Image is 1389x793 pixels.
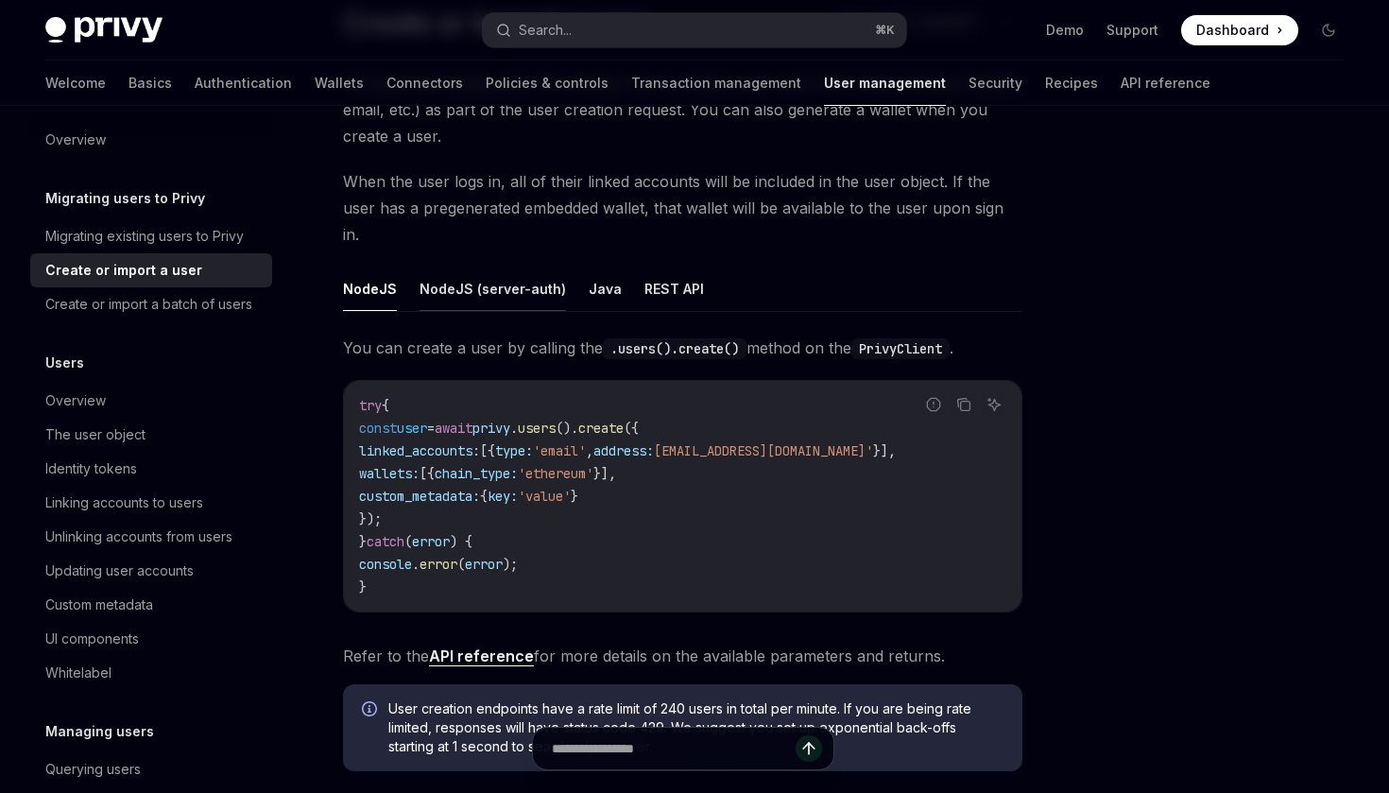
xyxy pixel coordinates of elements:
span: { [480,488,488,505]
span: }], [873,442,896,459]
span: [EMAIL_ADDRESS][DOMAIN_NAME]' [654,442,873,459]
button: Copy the contents from the code block [952,392,976,417]
a: UI components [30,622,272,656]
a: Recipes [1045,60,1098,106]
div: Unlinking accounts from users [45,526,232,548]
a: Connectors [386,60,463,106]
div: Migrating existing users to Privy [45,225,244,248]
span: To import an existing user, Privy allows you to create a user with their linked accounts (wallet,... [343,70,1022,149]
span: ({ [624,420,639,437]
span: ); [503,556,518,573]
span: error [420,556,457,573]
a: Transaction management [631,60,801,106]
span: privy [472,420,510,437]
div: Identity tokens [45,457,137,480]
a: Identity tokens [30,452,272,486]
a: Security [969,60,1022,106]
span: catch [367,533,404,550]
span: [{ [420,465,435,482]
span: console [359,556,412,573]
a: Demo [1046,21,1084,40]
span: ⌘ K [875,23,895,38]
span: linked_accounts: [359,442,480,459]
span: 'ethereum' [518,465,593,482]
button: Report incorrect code [921,392,946,417]
span: . [510,420,518,437]
h5: Migrating users to Privy [45,187,205,210]
a: Wallets [315,60,364,106]
button: Search...⌘K [483,13,905,47]
div: Overview [45,129,106,151]
input: Ask a question... [552,728,796,769]
button: Java [589,267,622,311]
span: [{ [480,442,495,459]
a: Welcome [45,60,106,106]
span: wallets: [359,465,420,482]
button: NodeJS (server-auth) [420,267,566,311]
span: (). [556,420,578,437]
div: Linking accounts to users [45,491,203,514]
span: const [359,420,397,437]
span: try [359,397,382,414]
span: ( [457,556,465,573]
span: key: [488,488,518,505]
span: 'value' [518,488,571,505]
span: }); [359,510,382,527]
span: 'email' [533,442,586,459]
a: Whitelabel [30,656,272,690]
span: error [465,556,503,573]
div: Querying users [45,758,141,781]
span: custom_metadata: [359,488,480,505]
a: The user object [30,418,272,452]
a: Overview [30,123,272,157]
div: Updating user accounts [45,560,194,582]
svg: Info [362,701,381,720]
span: users [518,420,556,437]
button: Toggle dark mode [1313,15,1344,45]
span: User creation endpoints have a rate limit of 240 users in total per minute. If you are being rate... [388,699,1003,756]
span: , [586,442,593,459]
a: API reference [429,646,534,666]
div: Overview [45,389,106,412]
a: Migrating existing users to Privy [30,219,272,253]
span: Refer to the for more details on the available parameters and returns. [343,643,1022,669]
img: dark logo [45,17,163,43]
a: Custom metadata [30,588,272,622]
a: Policies & controls [486,60,609,106]
span: Dashboard [1196,21,1269,40]
button: REST API [644,267,704,311]
div: Whitelabel [45,662,111,684]
span: address: [593,442,654,459]
button: Ask AI [982,392,1006,417]
span: type: [495,442,533,459]
a: Create or import a batch of users [30,287,272,321]
div: UI components [45,628,139,650]
a: Support [1106,21,1158,40]
span: ( [404,533,412,550]
a: Dashboard [1181,15,1298,45]
button: NodeJS [343,267,397,311]
span: await [435,420,472,437]
span: = [427,420,435,437]
div: Custom metadata [45,594,153,616]
span: ) { [450,533,472,550]
a: User management [824,60,946,106]
code: PrivyClient [851,338,950,359]
span: user [397,420,427,437]
span: { [382,397,389,414]
span: You can create a user by calling the method on the . [343,335,1022,361]
a: Overview [30,384,272,418]
span: chain_type: [435,465,518,482]
span: error [412,533,450,550]
span: } [359,533,367,550]
a: Unlinking accounts from users [30,520,272,554]
div: The user object [45,423,146,446]
span: When the user logs in, all of their linked accounts will be included in the user object. If the u... [343,168,1022,248]
a: Linking accounts to users [30,486,272,520]
div: Create or import a user [45,259,202,282]
span: . [412,556,420,573]
div: Search... [519,19,572,42]
h5: Managing users [45,720,154,743]
span: } [359,578,367,595]
span: }], [593,465,616,482]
